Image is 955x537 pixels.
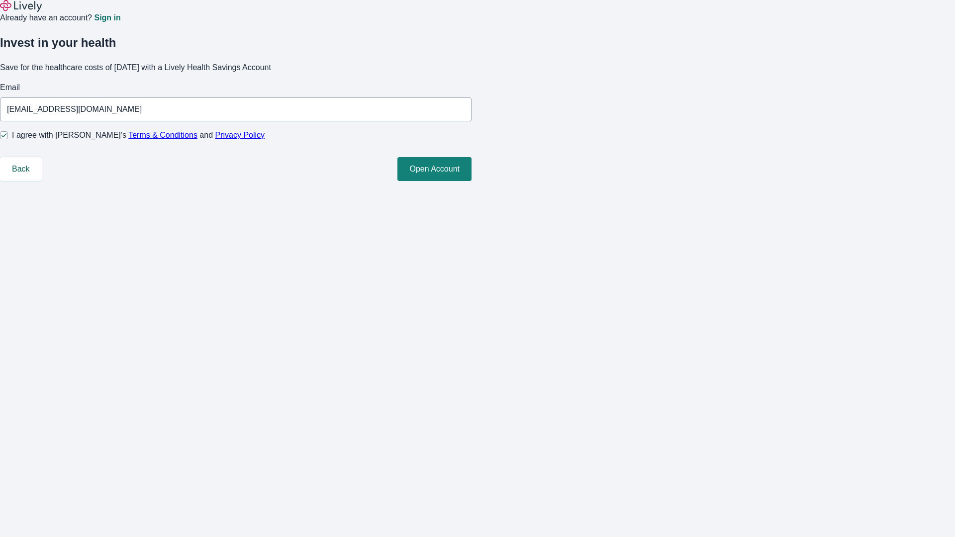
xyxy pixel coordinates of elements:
button: Open Account [397,157,472,181]
span: I agree with [PERSON_NAME]’s and [12,129,265,141]
a: Sign in [94,14,120,22]
a: Terms & Conditions [128,131,197,139]
a: Privacy Policy [215,131,265,139]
